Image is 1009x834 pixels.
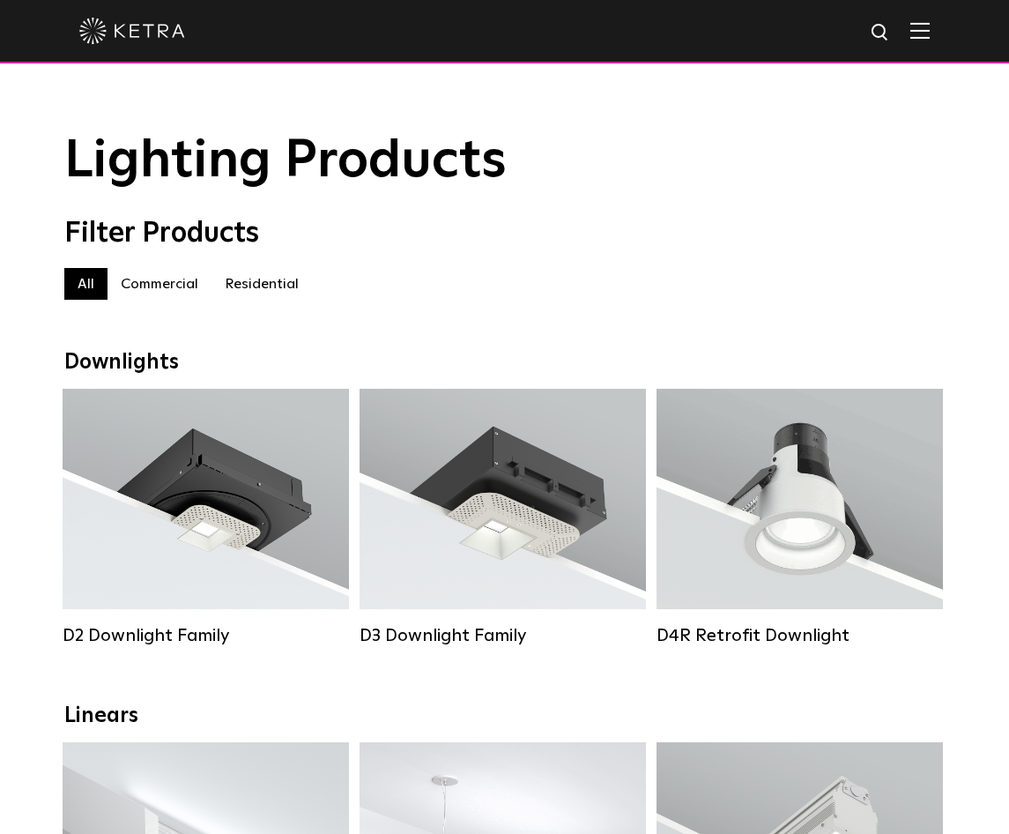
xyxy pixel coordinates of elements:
label: Commercial [108,268,211,300]
div: Linears [64,704,946,729]
img: ketra-logo-2019-white [79,18,185,44]
a: D4R Retrofit Downlight Lumen Output:800Colors:White / BlackBeam Angles:15° / 25° / 40° / 60°Watta... [657,389,943,644]
label: All [64,268,108,300]
div: D2 Downlight Family [63,625,349,646]
div: D4R Retrofit Downlight [657,625,943,646]
img: Hamburger%20Nav.svg [910,22,930,39]
div: Downlights [64,350,946,376]
a: D2 Downlight Family Lumen Output:1200Colors:White / Black / Gloss Black / Silver / Bronze / Silve... [63,389,349,644]
a: D3 Downlight Family Lumen Output:700 / 900 / 1100Colors:White / Black / Silver / Bronze / Paintab... [360,389,646,644]
span: Lighting Products [64,135,507,188]
img: search icon [870,22,892,44]
div: Filter Products [64,217,946,250]
label: Residential [211,268,312,300]
div: D3 Downlight Family [360,625,646,646]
